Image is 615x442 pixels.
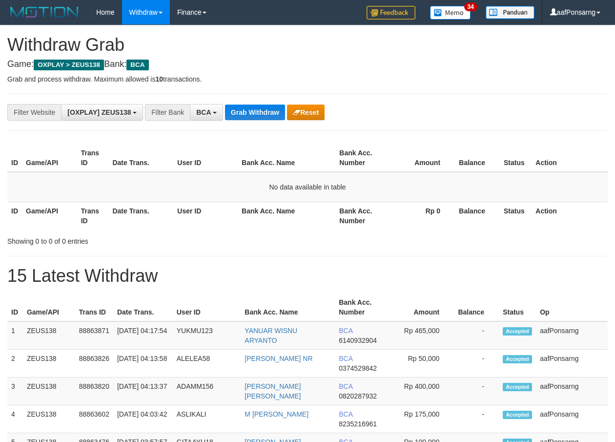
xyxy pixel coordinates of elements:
th: Game/API [22,202,77,230]
td: 4 [7,405,23,433]
span: Copy 0374529842 to clipboard [339,364,377,372]
th: Trans ID [77,202,109,230]
th: Bank Acc. Name [238,144,335,172]
th: Game/API [23,294,75,321]
img: Feedback.jpg [367,6,415,20]
th: Status [500,144,532,172]
td: [DATE] 04:17:54 [113,321,173,350]
span: Accepted [503,327,532,336]
td: ZEUS138 [23,350,75,378]
th: ID [7,294,23,321]
td: ZEUS138 [23,321,75,350]
a: [PERSON_NAME] [PERSON_NAME] [245,382,301,400]
button: BCA [190,104,223,121]
strong: 10 [155,75,163,83]
td: - [454,321,499,350]
td: 88863826 [75,350,113,378]
td: Rp 50,000 [390,350,454,378]
td: ZEUS138 [23,378,75,405]
th: Amount [390,144,455,172]
span: BCA [339,355,352,362]
span: BCA [339,382,352,390]
img: panduan.png [486,6,534,19]
th: Bank Acc. Name [238,202,335,230]
th: Trans ID [75,294,113,321]
th: Bank Acc. Name [241,294,335,321]
td: 1 [7,321,23,350]
th: Op [536,294,608,321]
td: ALELEA58 [173,350,241,378]
th: Balance [454,294,499,321]
td: - [454,405,499,433]
td: 2 [7,350,23,378]
td: aafPonsarng [536,350,608,378]
th: Trans ID [77,144,109,172]
th: User ID [173,202,238,230]
span: Accepted [503,383,532,391]
th: Date Trans. [113,294,173,321]
h4: Game: Bank: [7,60,608,69]
td: - [454,378,499,405]
td: [DATE] 04:03:42 [113,405,173,433]
span: BCA [126,60,148,70]
th: ID [7,202,22,230]
h1: 15 Latest Withdraw [7,266,608,286]
span: Copy 6140932904 to clipboard [339,337,377,344]
img: MOTION_logo.png [7,5,82,20]
td: 3 [7,378,23,405]
img: Button%20Memo.svg [430,6,471,20]
span: Accepted [503,355,532,363]
th: User ID [173,294,241,321]
div: Filter Website [7,104,61,121]
td: Rp 400,000 [390,378,454,405]
h1: Withdraw Grab [7,35,608,55]
td: 88863871 [75,321,113,350]
td: aafPonsarng [536,405,608,433]
span: 34 [464,2,477,11]
span: BCA [196,108,211,116]
td: [DATE] 04:13:58 [113,350,173,378]
td: Rp 175,000 [390,405,454,433]
a: [PERSON_NAME] NR [245,355,312,362]
span: OXPLAY > ZEUS138 [34,60,104,70]
button: [OXPLAY] ZEUS138 [61,104,143,121]
th: Status [499,294,536,321]
th: Date Trans. [108,144,173,172]
span: Copy 0820287932 to clipboard [339,392,377,400]
span: Accepted [503,411,532,419]
td: ADAMM156 [173,378,241,405]
span: BCA [339,410,352,418]
th: Status [500,202,532,230]
td: 88863602 [75,405,113,433]
th: Bank Acc. Number [335,144,389,172]
div: Filter Bank [145,104,190,121]
a: YANUAR WISNU ARYANTO [245,327,297,344]
th: Game/API [22,144,77,172]
th: Date Trans. [108,202,173,230]
td: - [454,350,499,378]
p: Grab and process withdraw. Maximum allowed is transactions. [7,74,608,84]
td: No data available in table [7,172,608,202]
th: ID [7,144,22,172]
th: Balance [455,202,500,230]
td: ASLIKALI [173,405,241,433]
th: Action [532,202,608,230]
td: ZEUS138 [23,405,75,433]
th: Amount [390,294,454,321]
th: Action [532,144,608,172]
button: Reset [287,105,325,120]
td: 88863820 [75,378,113,405]
th: Bank Acc. Number [335,294,390,321]
th: Bank Acc. Number [335,202,389,230]
span: [OXPLAY] ZEUS138 [67,108,131,116]
a: M [PERSON_NAME] [245,410,308,418]
td: aafPonsarng [536,378,608,405]
button: Grab Withdraw [225,105,285,120]
th: Balance [455,144,500,172]
div: Showing 0 to 0 of 0 entries [7,232,249,246]
td: [DATE] 04:13:37 [113,378,173,405]
td: Rp 465,000 [390,321,454,350]
th: Rp 0 [390,202,455,230]
span: BCA [339,327,352,335]
span: Copy 8235216961 to clipboard [339,420,377,428]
